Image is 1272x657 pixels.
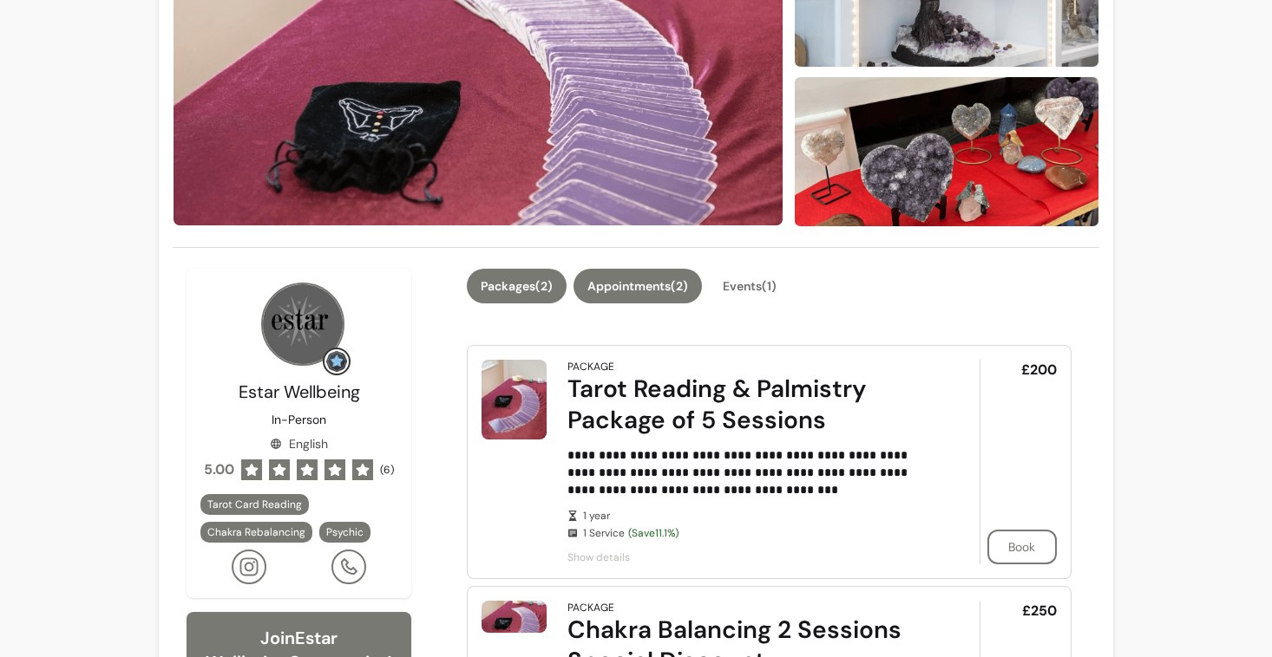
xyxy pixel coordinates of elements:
button: Events(1) [709,269,790,303]
span: 5.00 [204,459,234,480]
button: Packages(2) [467,269,567,303]
span: Estar Wellbeing [239,381,360,403]
span: Show details [567,550,931,564]
img: image-2 [794,75,1099,228]
span: ( 6 ) [380,463,394,477]
div: Package [567,601,614,615]
span: 1 year [583,509,931,523]
span: Psychic [326,525,364,539]
span: Chakra Rebalancing [207,525,305,539]
img: Grow [326,351,347,372]
div: English [270,435,328,452]
button: Book [987,530,1057,564]
img: Chakra Balancing 2 Sessions Special Discount [482,601,547,634]
div: Tarot Reading & Palmistry Package of 5 Sessions [567,374,931,436]
img: Provider image [261,283,344,366]
div: Package [567,360,614,374]
span: 1 Service [583,526,931,540]
img: Tarot Reading & Palmistry Package of 5 Sessions [482,360,547,439]
div: £200 [980,360,1057,564]
span: Tarot Card Reading [207,498,302,511]
span: (Save 11.1 %) [628,526,679,540]
p: In-Person [272,411,326,428]
button: Appointments(2) [574,269,702,303]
